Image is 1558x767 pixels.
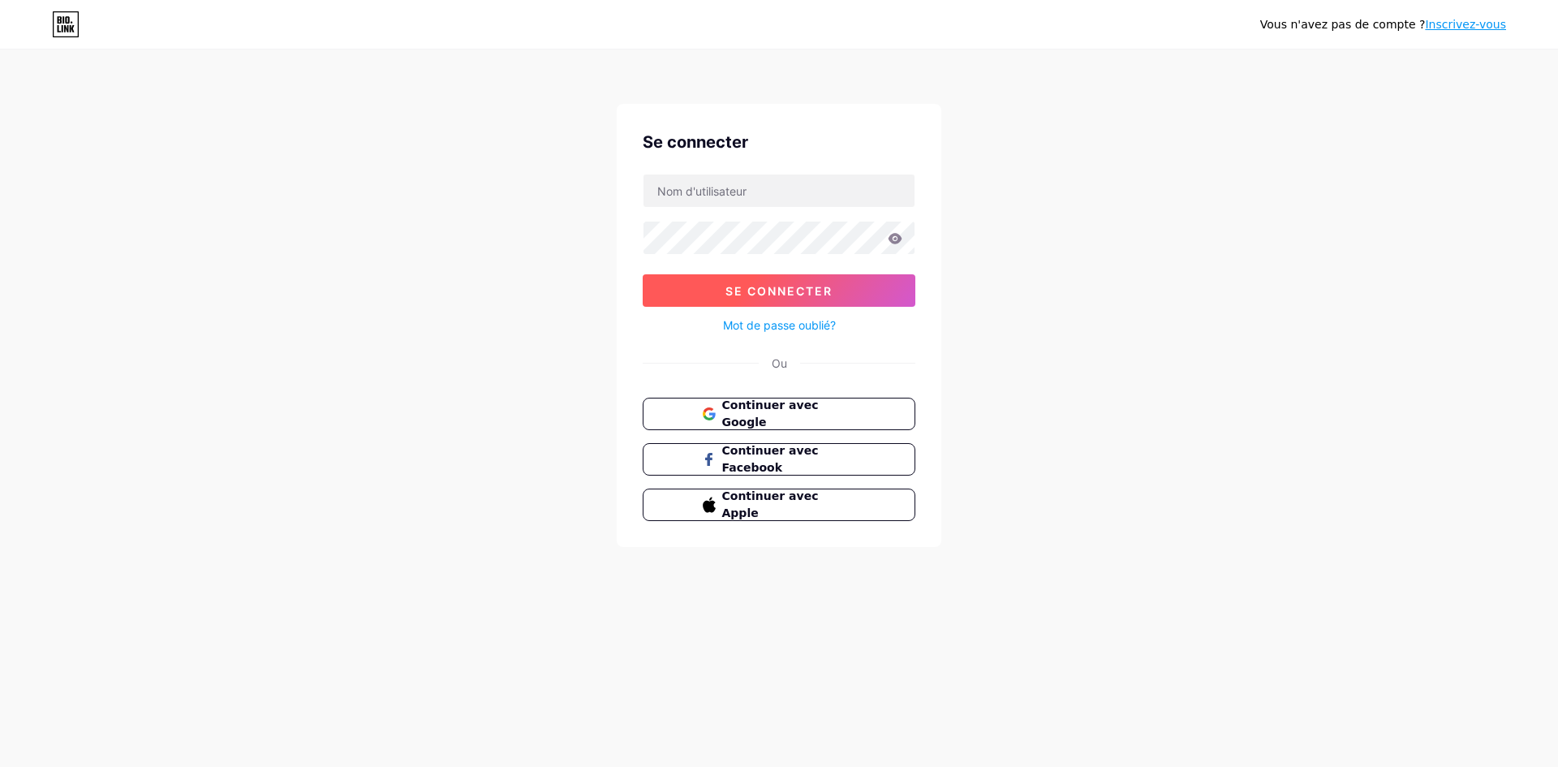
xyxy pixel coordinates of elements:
input: Nom d'utilisateur [643,175,915,207]
font: Se connecter [725,284,833,298]
font: Continuer avec Google [722,399,819,429]
font: Vous n'avez pas de compte ? [1260,18,1426,31]
a: Inscrivez-vous [1425,18,1506,31]
button: Continuer avec Google [643,398,915,430]
button: Continuer avec Facebook [643,443,915,476]
font: Continuer avec Apple [722,489,819,519]
font: Continuer avec Facebook [722,444,819,474]
font: Mot de passe oublié? [723,318,836,332]
button: Se connecter [643,274,915,307]
a: Mot de passe oublié? [723,317,836,334]
font: Se connecter [643,132,748,152]
font: Ou [772,356,787,370]
button: Continuer avec Apple [643,489,915,521]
